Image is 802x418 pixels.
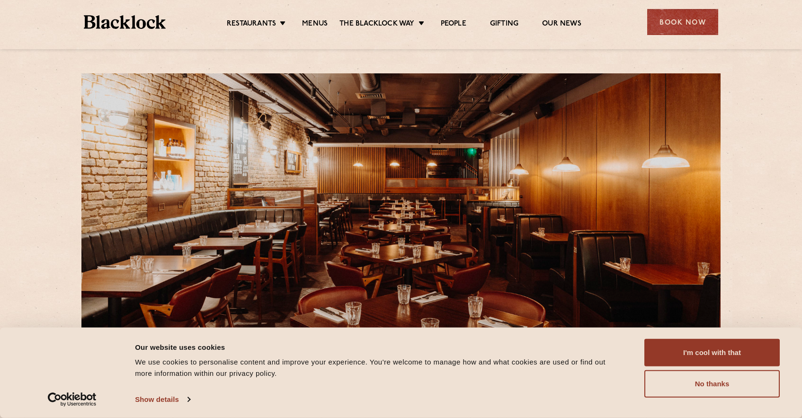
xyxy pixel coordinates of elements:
[647,9,718,35] div: Book Now
[339,19,414,30] a: The Blacklock Way
[84,15,166,29] img: BL_Textured_Logo-footer-cropped.svg
[135,341,623,353] div: Our website uses cookies
[135,356,623,379] div: We use cookies to personalise content and improve your experience. You're welcome to manage how a...
[490,19,518,30] a: Gifting
[31,392,114,407] a: Usercentrics Cookiebot - opens in a new window
[302,19,328,30] a: Menus
[135,392,190,407] a: Show details
[441,19,466,30] a: People
[542,19,581,30] a: Our News
[644,339,780,366] button: I'm cool with that
[644,370,780,398] button: No thanks
[227,19,276,30] a: Restaurants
